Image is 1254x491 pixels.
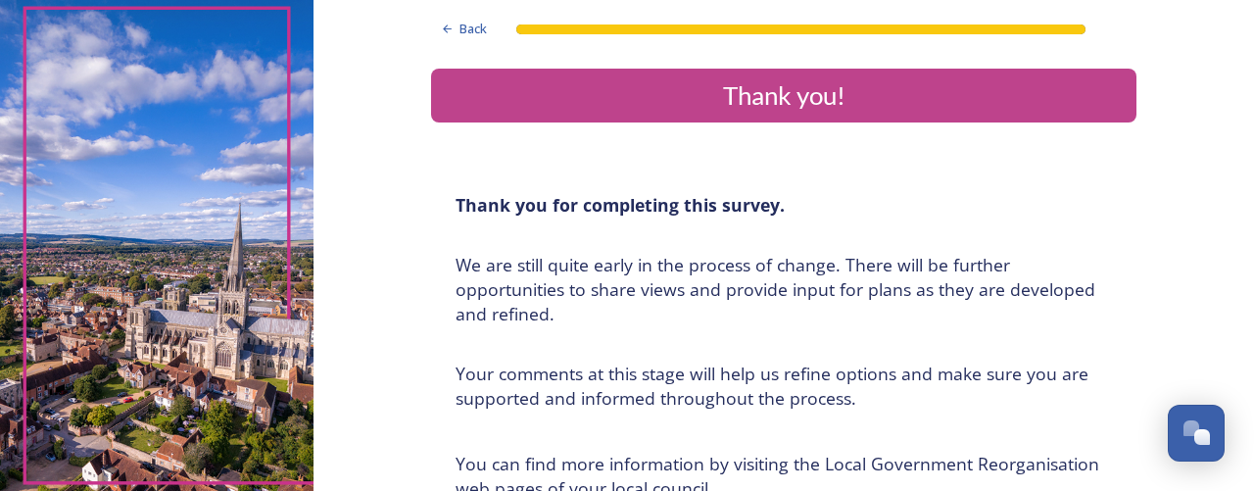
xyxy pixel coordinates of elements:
[439,76,1129,115] div: Thank you!
[459,20,487,38] span: Back
[456,193,785,217] strong: Thank you for completing this survey.
[456,253,1112,326] h4: We are still quite early in the process of change. There will be further opportunities to share v...
[456,362,1112,411] h4: Your comments at this stage will help us refine options and make sure you are supported and infor...
[1168,405,1225,462] button: Open Chat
